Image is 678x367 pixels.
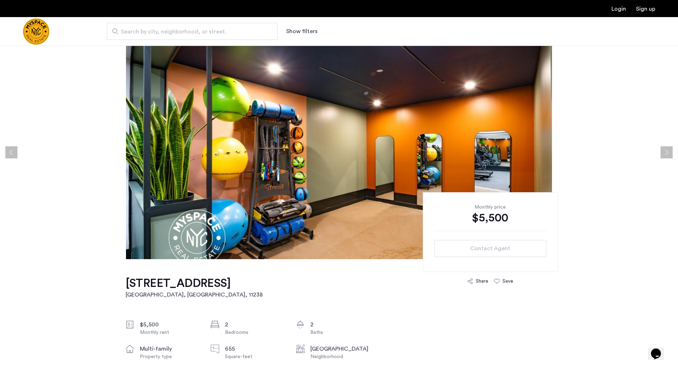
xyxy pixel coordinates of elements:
[661,146,673,158] button: Next apartment
[126,46,552,259] img: apartment
[310,329,370,336] div: Baths
[611,6,626,12] a: Login
[648,339,671,360] iframe: chat widget
[140,329,200,336] div: Monthly rent
[126,276,263,290] h1: [STREET_ADDRESS]
[310,320,370,329] div: 2
[5,146,17,158] button: Previous apartment
[476,278,488,285] div: Share
[503,278,513,285] div: Save
[23,18,49,45] img: logo
[225,353,285,360] div: Square-feet
[434,211,546,225] div: $5,500
[434,240,546,257] button: button
[140,320,200,329] div: $5,500
[225,345,285,353] div: 655
[636,6,655,12] a: Registration
[140,345,200,353] div: multi-family
[126,276,263,299] a: [STREET_ADDRESS][GEOGRAPHIC_DATA], [GEOGRAPHIC_DATA], 11238
[225,320,285,329] div: 2
[23,18,49,45] a: Cazamio Logo
[121,27,258,36] span: Search by city, neighborhood, or street.
[434,204,546,211] div: Monthly price
[310,353,370,360] div: Neighborhood
[140,353,200,360] div: Property type
[470,244,510,253] span: Contact Agent
[310,345,370,353] div: [GEOGRAPHIC_DATA]
[126,290,263,299] h2: [GEOGRAPHIC_DATA], [GEOGRAPHIC_DATA] , 11238
[286,27,317,36] button: Show or hide filters
[107,23,278,40] input: Apartment Search
[225,329,285,336] div: Bedrooms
